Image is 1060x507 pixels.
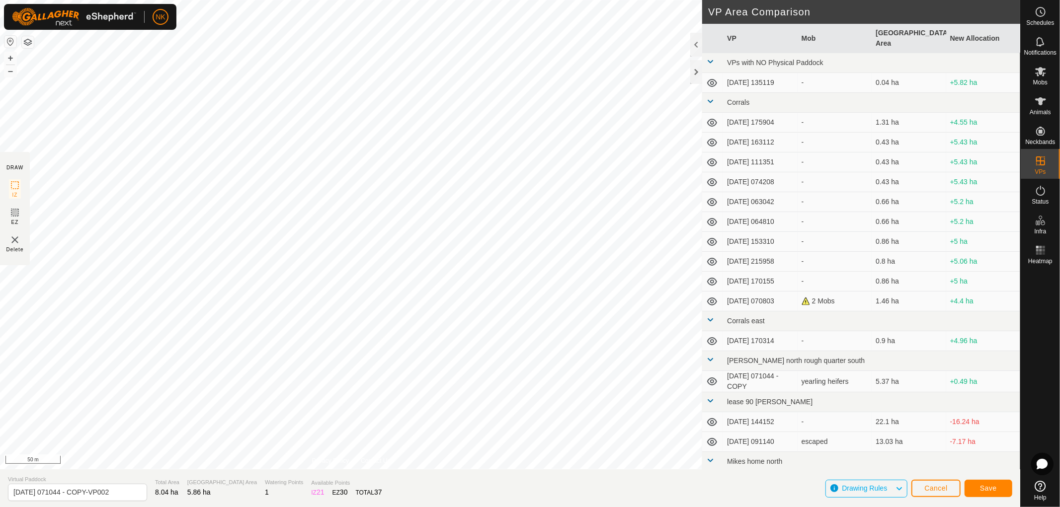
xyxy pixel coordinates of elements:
div: - [802,177,868,187]
td: [DATE] 064810 [723,212,797,232]
span: VPs with NO Physical Paddock [727,59,823,67]
button: Reset Map [4,36,16,48]
td: 1.46 ha [872,291,946,311]
span: Save [980,484,997,492]
td: [DATE] 091140 [723,432,797,452]
span: 21 [317,488,325,496]
td: [DATE] 170155 [723,272,797,291]
td: 0.9 ha [872,331,946,351]
td: [DATE] 175904 [723,113,797,133]
span: Virtual Paddock [8,475,147,484]
div: EZ [332,487,348,498]
button: – [4,65,16,77]
th: New Allocation [946,24,1020,53]
img: VP [9,234,21,246]
td: +5.82 ha [946,73,1020,93]
button: Cancel [911,480,961,497]
a: Help [1021,477,1060,505]
th: Mob [798,24,872,53]
span: VPs [1035,169,1046,175]
button: + [4,52,16,64]
div: - [802,336,868,346]
span: Animals [1030,109,1051,115]
td: 0.43 ha [872,133,946,152]
td: [DATE] 071044 - COPY [723,371,797,392]
span: Infra [1034,228,1046,234]
span: Help [1034,495,1047,501]
span: Drawing Rules [842,484,887,492]
td: [DATE] 074208 [723,172,797,192]
td: [DATE] 063042 [723,192,797,212]
h2: VP Area Comparison [708,6,1020,18]
span: lease 90 [PERSON_NAME] [727,398,813,406]
td: [DATE] 070803 [723,291,797,311]
a: Privacy Policy [312,456,349,465]
div: - [802,117,868,128]
div: DRAW [6,164,23,171]
div: - [802,256,868,267]
td: 0.66 ha [872,212,946,232]
div: - [802,217,868,227]
td: +4.96 ha [946,331,1020,351]
td: +5.2 ha [946,192,1020,212]
span: Delete [6,246,24,253]
span: Available Points [311,479,382,487]
span: 37 [374,488,382,496]
td: [DATE] 135119 [723,73,797,93]
span: 1 [265,488,269,496]
span: Mikes home north [727,457,782,465]
td: +5.43 ha [946,133,1020,152]
span: IZ [12,191,18,199]
td: +5 ha [946,232,1020,252]
td: +5 ha [946,272,1020,291]
button: Map Layers [22,36,34,48]
td: 0.04 ha [872,73,946,93]
td: +5.43 ha [946,152,1020,172]
span: Notifications [1024,50,1057,56]
span: 8.04 ha [155,488,178,496]
td: 0.86 ha [872,272,946,291]
span: Corrals east [727,317,764,325]
button: Save [965,480,1012,497]
td: +5.2 ha [946,212,1020,232]
td: [DATE] 111351 [723,152,797,172]
div: yearling heifers [802,376,868,387]
div: - [802,197,868,207]
span: NK [156,12,165,22]
td: +0.49 ha [946,371,1020,392]
td: 0.8 ha [872,252,946,272]
td: -7.17 ha [946,432,1020,452]
td: 0.86 ha [872,232,946,252]
td: [DATE] 153310 [723,232,797,252]
td: 22.1 ha [872,412,946,432]
td: 0.43 ha [872,172,946,192]
span: 30 [340,488,348,496]
div: 2 Mobs [802,296,868,306]
span: Corrals [727,98,749,106]
div: - [802,77,868,88]
div: TOTAL [356,487,382,498]
span: Neckbands [1025,139,1055,145]
span: 5.86 ha [187,488,211,496]
th: [GEOGRAPHIC_DATA] Area [872,24,946,53]
span: Watering Points [265,478,303,487]
div: - [802,276,868,287]
th: VP [723,24,797,53]
span: [PERSON_NAME] north rough quarter south [727,357,865,364]
span: EZ [11,218,19,226]
div: - [802,137,868,147]
span: Heatmap [1028,258,1053,264]
td: 5.37 ha [872,371,946,392]
td: 0.43 ha [872,152,946,172]
td: 0.66 ha [872,192,946,212]
td: [DATE] 215958 [723,252,797,272]
td: 1.31 ha [872,113,946,133]
div: - [802,417,868,427]
td: +5.06 ha [946,252,1020,272]
div: - [802,236,868,247]
td: [DATE] 170314 [723,331,797,351]
span: Status [1032,199,1049,205]
img: Gallagher Logo [12,8,136,26]
span: Mobs [1033,79,1048,85]
td: +4.4 ha [946,291,1020,311]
